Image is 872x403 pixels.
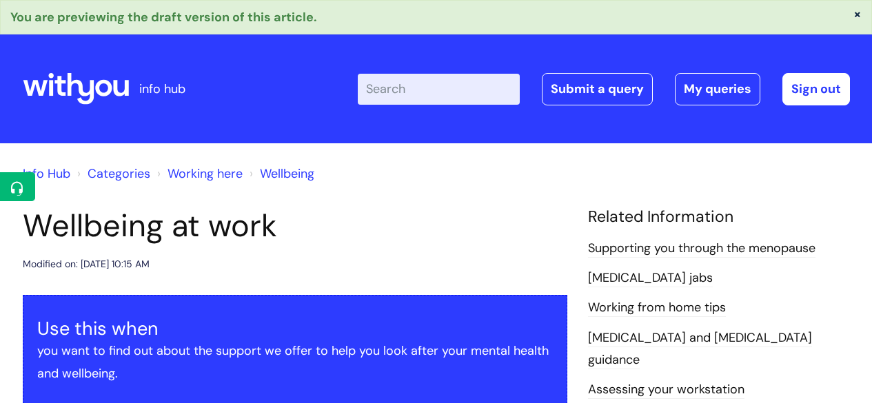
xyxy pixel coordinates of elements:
[37,340,553,384] p: you want to find out about the support we offer to help you look after your mental health and wel...
[23,256,150,273] div: Modified on: [DATE] 10:15 AM
[588,329,812,369] a: [MEDICAL_DATA] and [MEDICAL_DATA] guidance
[168,165,243,182] a: Working here
[542,73,653,105] a: Submit a query
[358,73,850,105] div: | -
[588,207,850,227] h4: Related Information
[88,165,150,182] a: Categories
[260,165,314,182] a: Wellbeing
[246,163,314,185] li: Wellbeing
[154,163,243,185] li: Working here
[23,165,70,182] a: Info Hub
[782,73,850,105] a: Sign out
[588,381,744,399] a: Assessing your workstation
[139,78,185,100] p: info hub
[74,163,150,185] li: Solution home
[23,207,567,245] h1: Wellbeing at work
[358,74,520,104] input: Search
[853,8,862,20] button: ×
[588,269,713,287] a: [MEDICAL_DATA] jabs
[588,299,726,317] a: Working from home tips
[588,240,815,258] a: Supporting you through the menopause
[37,318,553,340] h3: Use this when
[675,73,760,105] a: My queries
